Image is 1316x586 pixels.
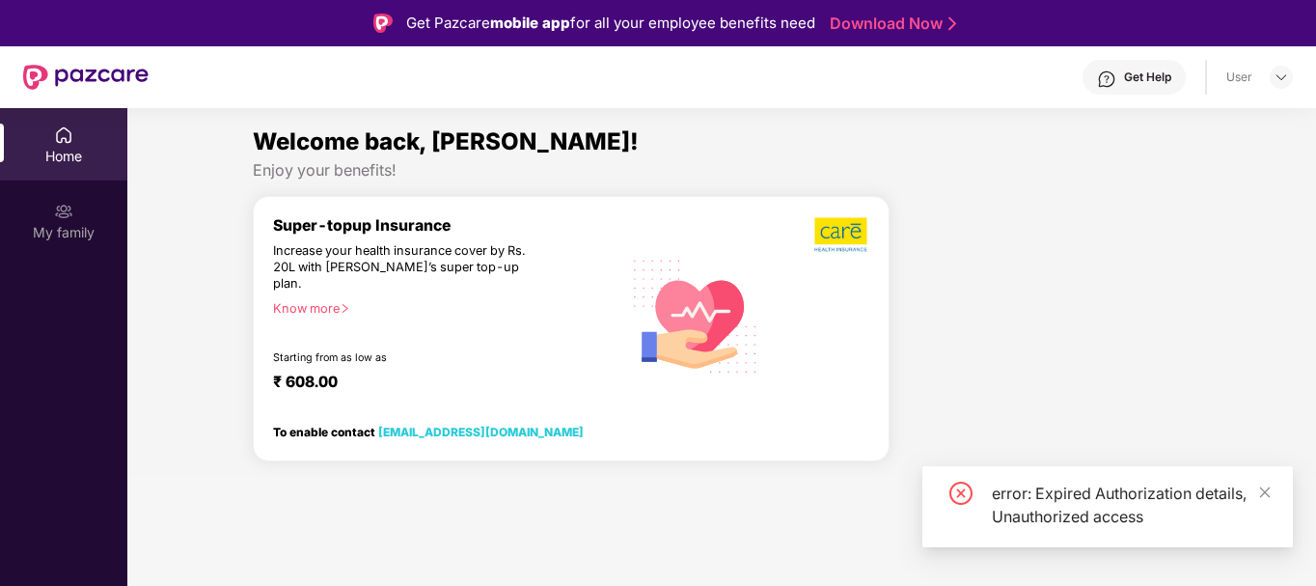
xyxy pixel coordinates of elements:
[273,373,602,396] div: ₹ 608.00
[1097,70,1116,89] img: svg+xml;base64,PHN2ZyBpZD0iSGVscC0zMngzMiIgeG1sbnM9Imh0dHA6Ly93d3cudzMub3JnLzIwMDAvc3ZnIiB3aWR0aD...
[1258,486,1272,499] span: close
[1124,70,1171,85] div: Get Help
[273,243,537,293] div: Increase your health insurance cover by Rs. 20L with [PERSON_NAME]’s super top-up plan.
[23,65,149,90] img: New Pazcare Logo
[378,425,584,439] a: [EMAIL_ADDRESS][DOMAIN_NAME]
[273,351,539,365] div: Starting from as low as
[1274,70,1289,85] img: svg+xml;base64,PHN2ZyBpZD0iRHJvcGRvd24tMzJ4MzIiIHhtbG5zPSJodHRwOi8vd3d3LnczLm9yZy8yMDAwL3N2ZyIgd2...
[273,425,584,438] div: To enable contact
[253,160,1191,181] div: Enjoy your benefits!
[340,303,350,314] span: right
[273,301,610,315] div: Know more
[373,14,393,33] img: Logo
[490,14,570,32] strong: mobile app
[621,239,771,391] img: svg+xml;base64,PHN2ZyB4bWxucz0iaHR0cDovL3d3dy53My5vcmcvMjAwMC9zdmciIHhtbG5zOnhsaW5rPSJodHRwOi8vd3...
[253,127,639,155] span: Welcome back, [PERSON_NAME]!
[1226,70,1252,85] div: User
[992,482,1270,528] div: error: Expired Authorization details, Unauthorized access
[54,202,73,221] img: svg+xml;base64,PHN2ZyB3aWR0aD0iMjAiIGhlaWdodD0iMjAiIHZpZXdCb3g9IjAgMCAyMCAyMCIgZmlsbD0ibm9uZSIgeG...
[830,14,950,34] a: Download Now
[949,482,973,505] span: close-circle
[406,12,815,35] div: Get Pazcare for all your employee benefits need
[948,14,956,34] img: Stroke
[273,216,621,235] div: Super-topup Insurance
[814,216,869,253] img: b5dec4f62d2307b9de63beb79f102df3.png
[54,126,73,145] img: svg+xml;base64,PHN2ZyBpZD0iSG9tZSIgeG1sbnM9Imh0dHA6Ly93d3cudzMub3JnLzIwMDAvc3ZnIiB3aWR0aD0iMjAiIG...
